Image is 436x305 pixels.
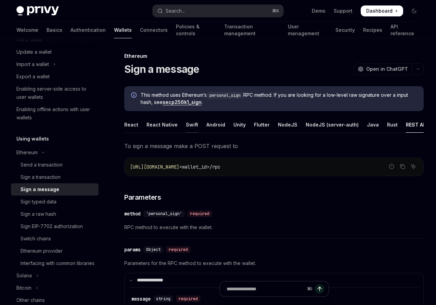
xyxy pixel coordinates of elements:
button: Toggle Ethereum section [11,146,99,159]
div: NodeJS [278,117,297,133]
button: Toggle dark mode [409,5,420,16]
span: [URL][DOMAIN_NAME] [130,164,179,170]
a: Support [334,8,352,14]
div: Other chains [16,296,45,304]
a: Enabling server-side access to user wallets [11,83,99,103]
span: Object [146,247,161,252]
div: Flutter [254,117,270,133]
span: Parameters for the RPC method to execute with the wallet. [124,259,424,267]
h1: Sign a message [124,63,200,75]
a: Sign a message [11,183,99,196]
div: required [166,246,191,253]
div: Update a wallet [16,48,52,56]
a: Security [335,22,355,38]
span: To sign a message make a POST request to [124,141,424,151]
a: Enabling offline actions with user wallets [11,103,99,124]
div: Enabling server-side access to user wallets [16,85,94,101]
a: Connectors [140,22,168,38]
div: Sign EIP-7702 authorization [21,222,83,230]
a: Authentication [70,22,106,38]
a: Wallets [114,22,132,38]
div: Switch chains [21,235,51,243]
button: Toggle Solana section [11,269,99,282]
div: React Native [146,117,178,133]
div: REST API [406,117,427,133]
button: Open in ChatGPT [354,63,412,75]
a: Sign a raw hash [11,208,99,220]
a: Policies & controls [176,22,216,38]
div: Sign a transaction [21,173,61,181]
div: Rust [387,117,398,133]
div: Sign a raw hash [21,210,56,218]
div: Ethereum [124,53,424,59]
a: User management [288,22,327,38]
button: Toggle Import a wallet section [11,58,99,70]
input: Ask a question... [227,281,304,296]
button: Open search [153,5,283,17]
div: Send a transaction [21,161,63,169]
a: Demo [312,8,325,14]
a: Sign typed data [11,196,99,208]
div: Import a wallet [16,60,49,68]
a: Export a wallet [11,70,99,83]
a: Ethereum provider [11,245,99,257]
span: Dashboard [366,8,393,14]
img: dark logo [16,6,59,16]
div: Android [206,117,225,133]
div: Solana [16,271,32,280]
a: Dashboard [361,5,403,16]
a: Update a wallet [11,46,99,58]
div: Ethereum [16,148,38,157]
div: Ethereum provider [21,247,63,255]
span: <wallet_id>/rpc [179,164,220,170]
svg: Info [131,92,138,99]
a: Send a transaction [11,159,99,171]
a: Interfacing with common libraries [11,257,99,269]
button: Ask AI [409,162,418,171]
code: personal_sign [207,92,243,99]
button: Toggle Bitcoin section [11,282,99,294]
div: Enabling offline actions with user wallets [16,105,94,122]
button: Report incorrect code [387,162,396,171]
div: Sign typed data [21,198,56,206]
span: 'personal_sign' [146,211,182,216]
div: React [124,117,138,133]
a: Switch chains [11,233,99,245]
span: ⌘ K [272,8,279,14]
a: Basics [47,22,62,38]
a: Transaction management [224,22,280,38]
div: Java [367,117,379,133]
button: Send message [315,284,324,294]
div: Swift [186,117,198,133]
a: secp256k1_sign [163,99,202,105]
div: NodeJS (server-auth) [306,117,359,133]
div: Export a wallet [16,72,50,81]
div: required [188,210,212,217]
span: This method uses Ethereum’s RPC method. If you are looking for a low-level raw signature over a i... [141,92,417,106]
a: Sign a transaction [11,171,99,183]
div: Bitcoin [16,284,31,292]
span: RPC method to execute with the wallet. [124,223,424,231]
div: Sign a message [21,185,59,194]
div: method [124,210,141,217]
a: Recipes [363,22,382,38]
div: Unity [233,117,246,133]
div: Search... [166,7,185,15]
a: Sign EIP-7702 authorization [11,220,99,233]
span: Open in ChatGPT [366,66,408,72]
button: Copy the contents from the code block [398,162,407,171]
div: Interfacing with common libraries [21,259,94,267]
a: Welcome [16,22,38,38]
span: Parameters [124,193,161,202]
a: API reference [390,22,420,38]
h5: Using wallets [16,135,49,143]
div: params [124,246,141,253]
